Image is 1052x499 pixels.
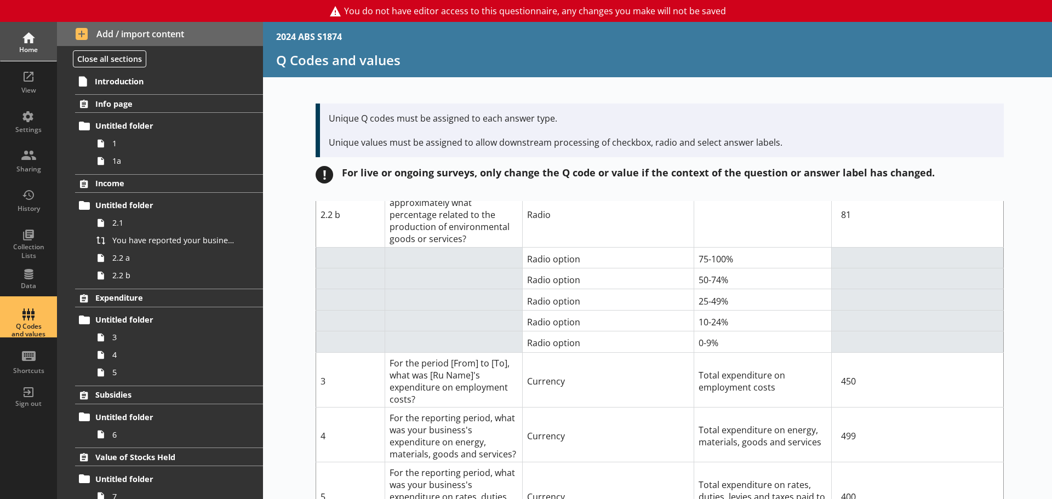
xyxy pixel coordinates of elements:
div: Shortcuts [9,366,48,375]
a: Untitled folder [75,197,263,214]
h1: Q Codes and values [276,51,1039,68]
span: Introduction [95,76,230,87]
td: Radio option [522,310,694,331]
td: 50-74% [694,268,832,289]
a: Introduction [75,72,263,90]
li: ExpenditureUntitled folder345 [57,289,263,381]
span: 1 [112,138,235,148]
span: 3 [112,332,235,342]
td: Radio option [522,289,694,310]
input: QCode input field [836,425,999,447]
td: 10-24% [694,310,832,331]
span: Subsidies [95,389,230,400]
td: Total expenditure on employment costs [694,352,832,407]
a: 1 [92,135,263,152]
a: 6 [92,426,263,443]
td: 4 [316,407,385,462]
a: 3 [92,329,263,346]
td: 25-49% [694,289,832,310]
a: 2.2 a [92,249,263,267]
td: For the period [From] to [To], what was [Ru Name]'s expenditure on employment costs? [385,352,522,407]
li: Untitled folder11a [80,117,263,170]
span: Info page [95,99,230,109]
span: Untitled folder [95,412,230,422]
a: 2.2 b [92,267,263,284]
div: Sharing [9,165,48,174]
a: 2.1 [92,214,263,232]
span: Untitled folder [95,474,230,484]
a: Untitled folder [75,311,263,329]
span: Value of Stocks Held [95,452,230,462]
td: Currency [522,352,694,407]
div: Sign out [9,399,48,408]
li: Untitled folder2.1You have reported your business's total turnover for the period [From] to [To] ... [80,197,263,284]
div: Data [9,282,48,290]
div: Settings [9,125,48,134]
div: View [9,86,48,95]
div: Q Codes and values [9,323,48,339]
td: Radio [522,180,694,247]
td: Radio option [522,268,694,289]
input: QCode input field [836,204,999,226]
span: 2.2 b [112,270,235,280]
a: Untitled folder [75,408,263,426]
span: 1a [112,156,235,166]
a: Subsidies [75,386,263,404]
td: 2.2 b [316,180,385,247]
span: Untitled folder [95,121,230,131]
td: 0-9% [694,331,832,352]
div: 2024 ABS S1874 [276,31,342,43]
a: You have reported your business's total turnover for the period [From] to [To] to be [Total turno... [92,232,263,249]
p: Unique Q codes must be assigned to each answer type. Unique values must be assigned to allow down... [329,112,995,148]
td: 3 [316,352,385,407]
td: Currency [522,407,694,462]
span: 2.2 a [112,253,235,263]
div: History [9,204,48,213]
span: Expenditure [95,292,230,303]
td: 75-100% [694,247,832,268]
span: 5 [112,367,235,377]
span: 6 [112,429,235,440]
span: 2.1 [112,217,235,228]
a: 5 [92,364,263,381]
input: QCode input field [836,370,999,392]
span: 4 [112,349,235,360]
li: IncomeUntitled folder2.1You have reported your business's total turnover for the period [From] to... [57,174,263,284]
td: Of [Total turnover], approximately what percentage related to the production of environmental goo... [385,180,522,247]
span: Add / import content [76,28,245,40]
li: Untitled folder6 [80,408,263,443]
div: ! [316,166,333,183]
a: Expenditure [75,289,263,307]
li: Info pageUntitled folder11a [57,94,263,169]
div: Home [9,45,48,54]
span: Income [95,178,230,188]
a: Untitled folder [75,117,263,135]
span: You have reported your business's total turnover for the period [From] to [To] to be [Total turno... [112,235,235,245]
span: Untitled folder [95,314,230,325]
a: Income [75,174,263,193]
td: For the reporting period, what was your business's expenditure on energy, materials, goods and se... [385,407,522,462]
a: 1a [92,152,263,170]
li: SubsidiesUntitled folder6 [57,386,263,443]
button: Add / import content [57,22,263,46]
a: Info page [75,94,263,113]
a: Untitled folder [75,470,263,487]
div: For live or ongoing surveys, only change the Q code or value if the context of the question or an... [342,166,935,179]
a: 4 [92,346,263,364]
a: Value of Stocks Held [75,448,263,466]
div: Collection Lists [9,243,48,260]
td: Radio option [522,331,694,352]
li: Untitled folder345 [80,311,263,381]
button: Close all sections [73,50,146,67]
span: Untitled folder [95,200,230,210]
td: Radio option [522,247,694,268]
td: Total expenditure on energy, materials, goods and services [694,407,832,462]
